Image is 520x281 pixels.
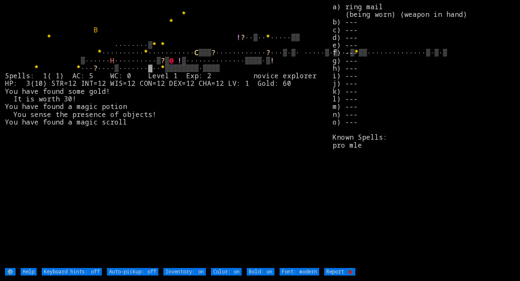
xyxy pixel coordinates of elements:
[21,268,37,276] input: Help
[241,33,245,42] font: ?
[178,56,182,65] font: !
[324,268,355,276] input: Report 🐞
[5,3,333,267] larn: ··▒·· ·····▒▒ ········▒ ·········· ··········· ▒▒▒ ············ ···▒·▒· ·····▒·▒···▒ ▒▒··········...
[280,268,319,276] input: Font: modern
[211,268,242,276] input: Color: on
[107,268,158,276] input: Auto-pickup: off
[110,56,115,65] font: H
[211,48,216,57] font: ?
[333,3,515,267] stats: a) ring mail (being worn) (weapon in hand) b) --- c) --- d) --- e) --- f) --- g) --- h) --- i) --...
[42,268,102,276] input: Keyboard hints: off
[195,48,199,57] font: C
[5,268,16,276] input: ⚙️
[163,268,206,276] input: Inventory: on
[266,48,270,57] font: ?
[247,268,275,276] input: Bold: on
[161,56,165,65] font: ?
[169,56,173,65] font: @
[270,56,275,65] font: !
[237,33,241,42] font: !
[93,64,98,73] font: ?
[93,25,98,34] font: B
